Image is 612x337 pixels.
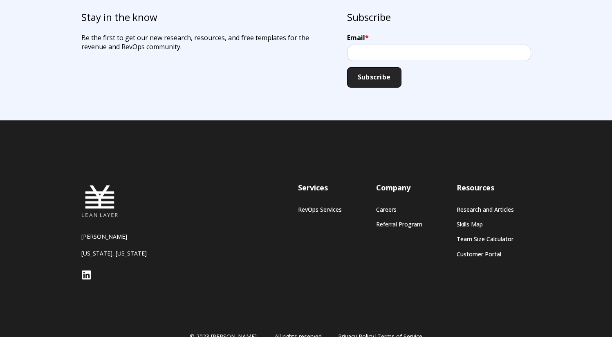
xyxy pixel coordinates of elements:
p: Be the first to get our new research, resources, and free templates for the revenue and RevOps co... [81,33,334,51]
a: RevOps Services [298,206,342,213]
img: Lean Layer [81,183,118,219]
a: Team Size Calculator [457,235,514,242]
a: Referral Program [376,221,422,228]
input: Subscribe [347,67,401,88]
p: [PERSON_NAME] [81,233,184,240]
a: Research and Articles [457,206,514,213]
h3: Stay in the know [81,10,334,24]
a: Customer Portal [457,251,514,258]
p: [US_STATE], [US_STATE] [81,249,184,257]
a: Careers [376,206,422,213]
h3: Subscribe [347,10,531,24]
a: Skills Map [457,221,514,228]
h3: Services [298,183,342,193]
h3: Company [376,183,422,193]
span: Email [347,33,365,42]
h3: Resources [457,183,514,193]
